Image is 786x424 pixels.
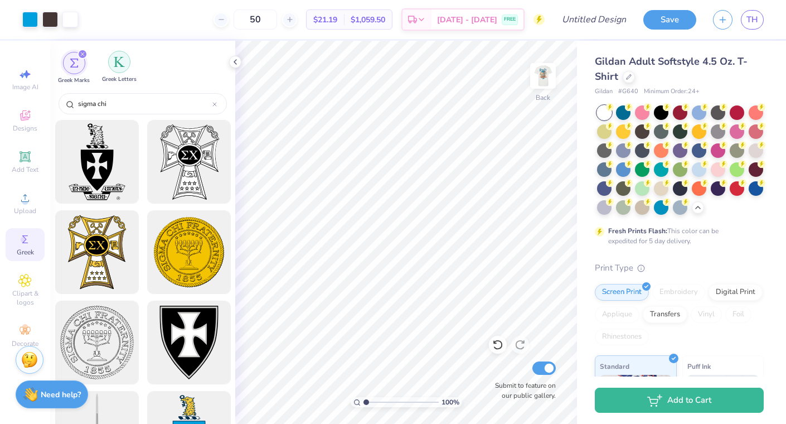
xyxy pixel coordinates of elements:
div: Embroidery [652,284,705,301]
span: Clipart & logos [6,289,45,307]
span: Decorate [12,339,38,348]
button: filter button [102,52,137,85]
img: Back [532,65,554,87]
span: Image AI [12,83,38,91]
span: 100 % [441,397,459,407]
span: Designs [13,124,37,133]
a: TH [741,10,764,30]
input: Try "Alpha" [77,98,212,109]
img: Greek Marks Image [70,59,79,68]
button: filter button [58,52,90,85]
span: $21.19 [313,14,337,26]
button: Save [643,10,696,30]
div: Transfers [643,306,687,323]
div: Print Type [595,262,764,274]
span: Gildan Adult Softstyle 4.5 Oz. T-Shirt [595,55,748,83]
label: Submit to feature on our public gallery. [489,380,556,401]
span: $1,059.50 [351,14,385,26]
span: # G640 [618,87,638,97]
img: Greek Letters Image [114,56,125,68]
div: Digital Print [709,284,763,301]
div: Back [536,93,550,103]
span: Gildan [595,87,613,97]
input: Untitled Design [553,8,635,31]
div: filter for Greek Marks [58,52,90,85]
span: Puff Ink [687,360,711,372]
span: FREE [504,16,516,23]
strong: Fresh Prints Flash: [608,227,667,235]
div: Vinyl [691,306,722,323]
span: [DATE] - [DATE] [437,14,497,26]
strong: Need help? [41,389,81,400]
input: – – [234,9,277,30]
div: Applique [595,306,639,323]
span: TH [746,13,758,26]
span: Greek Marks [58,76,90,85]
button: Add to Cart [595,388,764,413]
span: Greek [17,248,34,257]
div: filter for Greek Letters [102,51,137,84]
div: This color can be expedited for 5 day delivery. [608,226,745,246]
span: Upload [14,206,36,215]
div: Rhinestones [595,329,649,345]
div: Foil [725,306,751,323]
span: Minimum Order: 24 + [644,87,700,97]
span: Standard [600,360,629,372]
span: Greek Letters [102,75,137,84]
span: Add Text [12,165,38,174]
div: Screen Print [595,284,649,301]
